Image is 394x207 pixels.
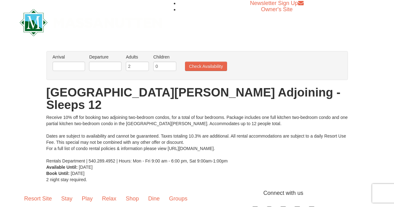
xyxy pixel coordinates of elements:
img: Massanutten Resort Logo [20,9,162,36]
button: Check Availability [185,62,227,71]
h1: [GEOGRAPHIC_DATA][PERSON_NAME] Adjoining - Sleeps 12 [46,86,348,111]
div: Receive 10% off for booking two adjoining two-bedroom condos, for a total of four bedrooms. Packa... [46,114,348,164]
span: [DATE] [71,171,84,176]
label: Arrival [53,54,85,60]
p: Connect with us [20,189,375,197]
label: Adults [126,54,149,60]
a: Owner's Site [261,6,292,12]
span: 2 night stay required. [46,177,87,182]
strong: Book Until: [46,171,70,176]
label: Departure [89,54,121,60]
strong: Available Until: [46,165,78,170]
span: [DATE] [79,165,93,170]
label: Children [153,54,176,60]
a: Massanutten Resort [20,14,162,29]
